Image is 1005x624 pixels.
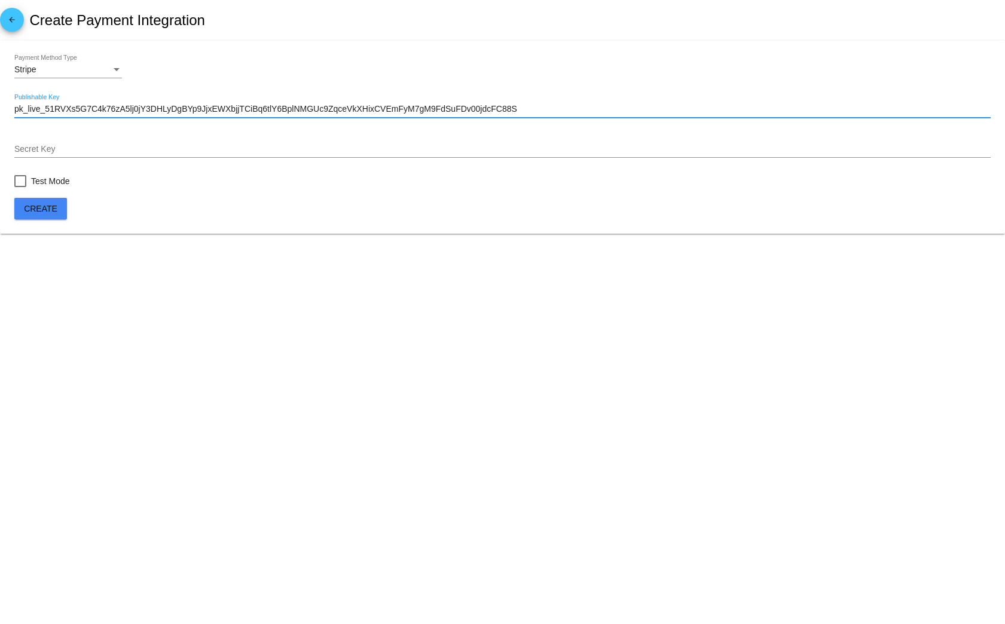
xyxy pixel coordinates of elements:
[14,65,122,75] mat-select: Payment Method Type
[31,174,70,188] span: Test Mode
[14,145,991,154] input: Secret Key
[14,65,36,74] span: Stripe
[24,204,57,213] span: Create
[14,198,67,219] button: Create
[29,12,205,29] h2: Create Payment Integration
[14,105,991,114] input: Publishable Key
[5,16,19,30] mat-icon: arrow_back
